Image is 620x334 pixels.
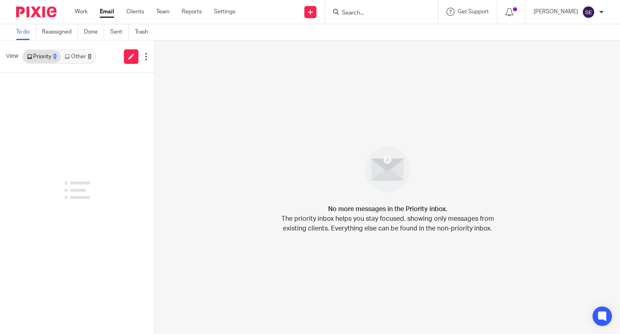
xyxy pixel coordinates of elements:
[23,50,61,63] a: Priority0
[135,24,154,40] a: Trash
[16,6,57,17] img: Pixie
[458,9,489,15] span: Get Support
[53,54,57,59] div: 0
[6,52,18,61] span: View
[534,8,578,16] p: [PERSON_NAME]
[100,8,114,16] a: Email
[281,214,494,233] p: The priority inbox helps you stay focused, showing only messages from existing clients. Everythin...
[582,6,595,19] img: svg%3E
[42,24,78,40] a: Reassigned
[341,10,414,17] input: Search
[88,54,91,59] div: 0
[75,8,88,16] a: Work
[126,8,144,16] a: Clients
[84,24,104,40] a: Done
[156,8,170,16] a: Team
[182,8,202,16] a: Reports
[16,24,36,40] a: To do
[61,50,95,63] a: Other0
[214,8,235,16] a: Settings
[360,142,416,198] img: image
[110,24,129,40] a: Sent
[328,204,447,214] h4: No more messages in the Priority inbox.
